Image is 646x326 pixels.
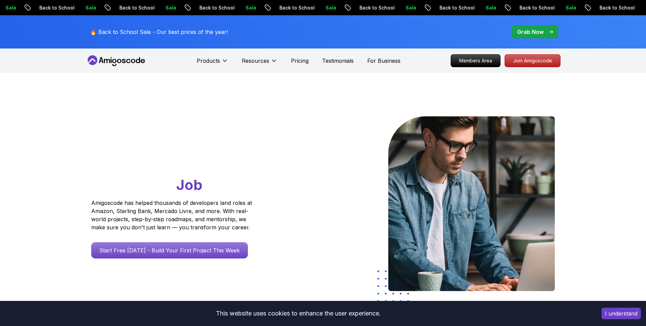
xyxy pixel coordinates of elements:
[197,57,220,65] p: Products
[505,55,560,67] p: Join Amigoscode
[176,176,202,193] span: Job
[90,28,228,36] p: 🔥 Back to School Sale - Our best prices of the year!
[319,4,341,11] p: Sale
[353,4,399,11] p: Back to School
[505,54,561,67] a: Join Amigoscode
[242,57,269,65] p: Resources
[193,4,239,11] p: Back to School
[91,242,248,258] a: Start Free [DATE] - Build Your First Project This Week
[451,54,501,67] a: Members Area
[197,57,228,70] button: Products
[159,4,181,11] p: Sale
[433,4,479,11] p: Back to School
[517,28,544,36] p: Grab Now
[273,4,319,11] p: Back to School
[513,4,560,11] p: Back to School
[560,4,581,11] p: Sale
[367,57,400,65] a: For Business
[239,4,261,11] p: Sale
[242,57,277,70] button: Resources
[388,116,555,291] img: hero
[33,4,79,11] p: Back to School
[113,4,159,11] p: Back to School
[479,4,501,11] p: Sale
[399,4,421,11] p: Sale
[322,57,354,65] a: Testimonials
[91,199,254,231] p: Amigoscode has helped thousands of developers land roles at Amazon, Starling Bank, Mercado Livre,...
[451,55,500,67] p: Members Area
[291,57,309,65] a: Pricing
[602,308,641,319] button: Accept cookies
[79,4,101,11] p: Sale
[593,4,640,11] p: Back to School
[91,116,278,195] h1: Go From Learning to Hired: Master Java, Spring Boot & Cloud Skills That Get You the
[5,306,591,321] div: This website uses cookies to enhance the user experience.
